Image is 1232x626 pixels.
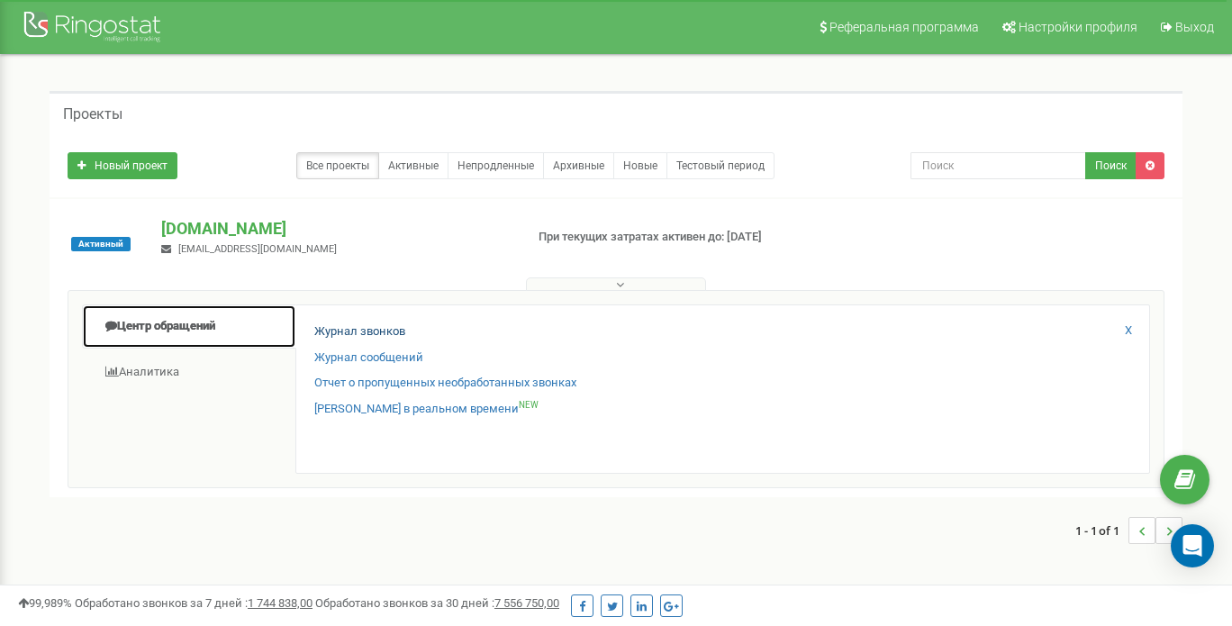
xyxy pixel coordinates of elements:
a: Все проекты [296,152,379,179]
a: [PERSON_NAME] в реальном времениNEW [314,401,539,418]
sup: NEW [519,400,539,410]
span: 99,989% [18,596,72,610]
a: Архивные [543,152,614,179]
span: Обработано звонков за 30 дней : [315,596,559,610]
span: 1 - 1 of 1 [1075,517,1128,544]
nav: ... [1075,499,1182,562]
p: [DOMAIN_NAME] [161,217,509,240]
span: Активный [71,237,131,251]
a: Отчет о пропущенных необработанных звонках [314,375,576,392]
button: Поиск [1085,152,1137,179]
h5: Проекты [63,106,122,122]
a: Центр обращений [82,304,296,349]
span: Реферальная программа [829,20,979,34]
a: Активные [378,152,448,179]
a: Журнал сообщений [314,349,423,367]
span: [EMAIL_ADDRESS][DOMAIN_NAME] [178,243,337,255]
a: Журнал звонков [314,323,405,340]
span: Настройки профиля [1019,20,1137,34]
input: Поиск [910,152,1086,179]
a: Тестовый период [666,152,775,179]
span: Выход [1175,20,1214,34]
div: Open Intercom Messenger [1171,524,1214,567]
span: Обработано звонков за 7 дней : [75,596,313,610]
u: 7 556 750,00 [494,596,559,610]
u: 1 744 838,00 [248,596,313,610]
p: При текущих затратах активен до: [DATE] [539,229,793,246]
a: Новые [613,152,667,179]
a: Новый проект [68,152,177,179]
a: Аналитика [82,350,296,395]
a: Непродленные [448,152,544,179]
a: X [1125,322,1132,340]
